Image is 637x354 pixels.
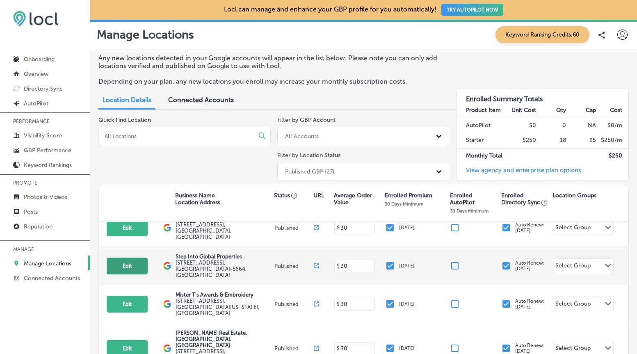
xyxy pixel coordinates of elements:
[277,116,336,123] label: Filter by GBP Account
[98,78,443,85] p: Depending on your plan, any new locations you enroll may increase your monthly subscription costs.
[507,103,537,118] th: Unit Cost
[501,192,548,206] p: Enrolled Directory Sync
[176,222,272,240] label: [STREET_ADDRESS] , [GEOGRAPHIC_DATA], [GEOGRAPHIC_DATA]
[596,148,628,163] td: $ 250
[537,103,566,118] th: Qty
[399,225,415,231] p: [DATE]
[337,301,340,307] p: $
[24,56,55,63] p: Onboarding
[553,192,596,199] p: Location Groups
[107,296,148,313] button: Edit
[176,330,272,348] p: [PERSON_NAME] Real Estate, [GEOGRAPHIC_DATA], [GEOGRAPHIC_DATA]
[566,133,596,148] td: 25
[555,262,591,272] div: Select Group
[385,192,432,199] p: Enrolled Premium
[277,152,340,159] label: Filter by Location Status
[274,263,314,269] p: Published
[163,224,171,232] img: logo
[555,345,591,354] div: Select Group
[385,201,423,207] p: 30 Days Minimum
[97,28,194,41] p: Manage Locations
[98,116,151,123] label: Quick Find Location
[175,192,220,206] p: Business Name Location Address
[515,222,545,233] p: Auto Renew: [DATE]
[515,260,545,272] p: Auto Renew: [DATE]
[107,258,148,274] button: Edit
[596,118,628,133] td: $ 0 /m
[495,26,589,43] span: Keyword Ranking Credits: 60
[103,96,151,104] span: Location Details
[313,192,324,199] p: URL
[596,103,628,118] th: Cost
[515,343,545,354] p: Auto Renew: [DATE]
[399,263,415,269] p: [DATE]
[337,345,340,351] p: $
[596,133,628,148] td: $ 250 /m
[163,344,171,352] img: logo
[555,224,591,233] div: Select Group
[98,54,443,70] p: Any new locations detected in your Google accounts will appear in the list below. Please note you...
[274,225,314,231] p: Published
[24,275,80,282] p: Connected Accounts
[507,118,537,133] td: $0
[285,168,334,175] div: Published GBP (27)
[466,107,501,114] strong: Product Item
[104,132,252,140] input: All Locations
[285,132,319,139] div: All Accounts
[107,219,148,236] button: Edit
[566,103,596,118] th: Cap
[24,147,71,154] p: GBP Performance
[163,262,171,270] img: logo
[555,300,591,310] div: Select Group
[24,71,48,78] p: Overview
[457,167,581,180] a: View agency and enterprise plan options
[163,300,171,308] img: logo
[507,133,537,148] td: $250
[274,345,314,352] p: Published
[274,192,313,199] p: Status
[457,89,628,103] h3: Enrolled Summary Totals
[24,260,71,267] p: Manage Locations
[457,148,507,163] td: Monthly Total
[441,4,503,16] button: TRY AUTOPILOT NOW
[24,100,48,107] p: AutoPilot
[24,208,38,215] p: Posts
[337,263,340,269] p: $
[168,96,234,104] span: Connected Accounts
[24,132,62,139] p: Visibility Score
[176,260,272,278] label: [STREET_ADDRESS] , [GEOGRAPHIC_DATA]-5664, [GEOGRAPHIC_DATA]
[176,254,272,260] p: Step Into Global Properties
[176,298,272,316] label: [STREET_ADDRESS] , [GEOGRAPHIC_DATA][US_STATE], [GEOGRAPHIC_DATA]
[450,208,489,214] p: 30 Days Minimum
[537,133,566,148] td: 18
[515,298,545,310] p: Auto Renew: [DATE]
[176,292,272,298] p: Mister T's Awards & Embroidery
[24,162,72,169] p: Keyword Rankings
[399,345,415,351] p: [DATE]
[399,301,415,307] p: [DATE]
[566,118,596,133] td: NA
[450,192,497,206] p: Enrolled AutoPilot
[334,192,381,206] p: Average Order Value
[24,194,67,201] p: Photos & Videos
[13,11,58,27] img: 6efc1275baa40be7c98c3b36c6bfde44.png
[24,223,53,230] p: Reputation
[457,118,507,133] td: AutoPilot
[274,301,314,307] p: Published
[537,118,566,133] td: 0
[337,225,340,231] p: $
[24,85,63,92] p: Directory Sync
[457,133,507,148] td: Starter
